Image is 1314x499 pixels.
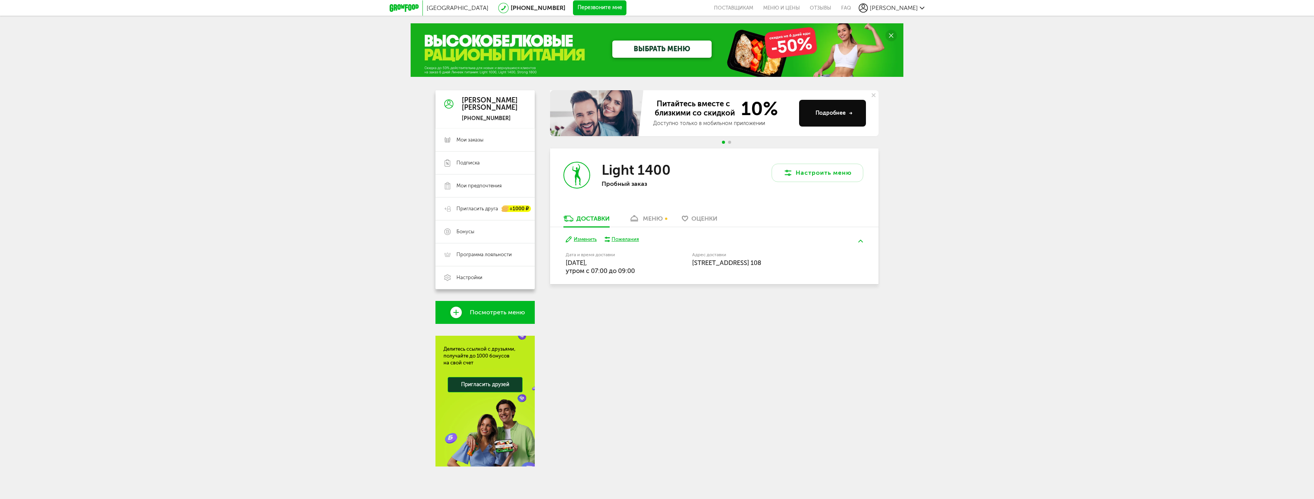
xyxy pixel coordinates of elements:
div: [PERSON_NAME] [PERSON_NAME] [462,97,518,112]
label: Дата и время доставки [566,253,653,257]
button: Подробнее [799,100,866,127]
a: Мои предпочтения [435,174,535,197]
a: Подписка [435,151,535,174]
span: [DATE], утром c 07:00 до 09:00 [566,259,635,275]
div: Пожелания [612,236,639,243]
div: +1000 ₽ [502,206,531,212]
p: Пробный заказ [602,180,701,187]
div: [PHONE_NUMBER] [462,115,518,122]
img: arrow-up-green.5eb5f82.svg [858,240,863,242]
a: Оценки [678,215,721,227]
a: Настройки [435,266,535,289]
span: [GEOGRAPHIC_DATA] [427,4,489,11]
span: Программа лояльности [456,251,512,258]
div: меню [643,215,663,222]
div: Подробнее [816,109,853,117]
div: Доставки [576,215,610,222]
a: Доставки [560,215,613,227]
button: Настроить меню [772,164,863,182]
a: Программа лояльности [435,243,535,266]
span: 10% [736,99,778,118]
button: Изменить [566,236,597,243]
label: Адрес доставки [692,253,835,257]
span: Мои предпочтения [456,182,502,189]
a: Пригласить друга +1000 ₽ [435,197,535,220]
span: Подписка [456,159,480,166]
div: Доступно только в мобильном приложении [653,120,793,127]
div: Делитесь ссылкой с друзьями, получайте до 1000 бонусов на свой счет [443,346,527,366]
a: [PHONE_NUMBER] [511,4,565,11]
a: Бонусы [435,220,535,243]
span: Питайтесь вместе с близкими со скидкой [653,99,736,118]
span: Настройки [456,274,482,281]
span: [STREET_ADDRESS] 108 [692,259,761,267]
span: Оценки [691,215,717,222]
a: Мои заказы [435,128,535,151]
a: ВЫБРАТЬ МЕНЮ [612,41,712,58]
span: Go to slide 1 [722,141,725,144]
a: Посмотреть меню [435,301,535,324]
button: Перезвоните мне [573,0,626,16]
span: Бонусы [456,228,474,235]
span: Мои заказы [456,137,484,143]
a: Пригласить друзей [448,377,523,392]
a: меню [625,215,667,227]
img: family-banner.579af9d.jpg [550,90,646,136]
span: [PERSON_NAME] [870,4,918,11]
button: Пожелания [604,236,639,243]
span: Посмотреть меню [470,309,525,316]
h3: Light 1400 [602,162,671,178]
span: Пригласить друга [456,205,498,212]
span: Go to slide 2 [728,141,731,144]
